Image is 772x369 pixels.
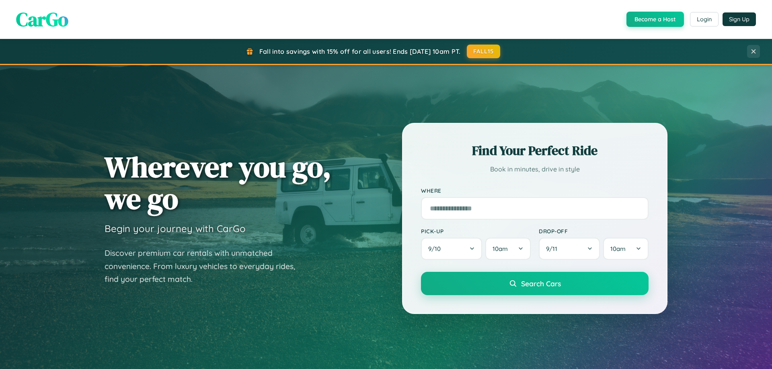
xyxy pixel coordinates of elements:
[690,12,719,27] button: Login
[723,12,756,26] button: Sign Up
[421,238,482,260] button: 9/10
[521,279,561,288] span: Search Cars
[259,47,461,55] span: Fall into savings with 15% off for all users! Ends [DATE] 10am PT.
[485,238,531,260] button: 10am
[626,12,684,27] button: Become a Host
[105,222,246,234] h3: Begin your journey with CarGo
[539,238,600,260] button: 9/11
[105,247,306,286] p: Discover premium car rentals with unmatched convenience. From luxury vehicles to everyday rides, ...
[105,151,331,214] h1: Wherever you go, we go
[421,272,649,295] button: Search Cars
[428,245,445,253] span: 9 / 10
[603,238,649,260] button: 10am
[546,245,561,253] span: 9 / 11
[421,142,649,159] h2: Find Your Perfect Ride
[421,187,649,194] label: Where
[421,228,531,234] label: Pick-up
[421,163,649,175] p: Book in minutes, drive in style
[539,228,649,234] label: Drop-off
[16,6,68,33] span: CarGo
[467,45,501,58] button: FALL15
[493,245,508,253] span: 10am
[610,245,626,253] span: 10am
